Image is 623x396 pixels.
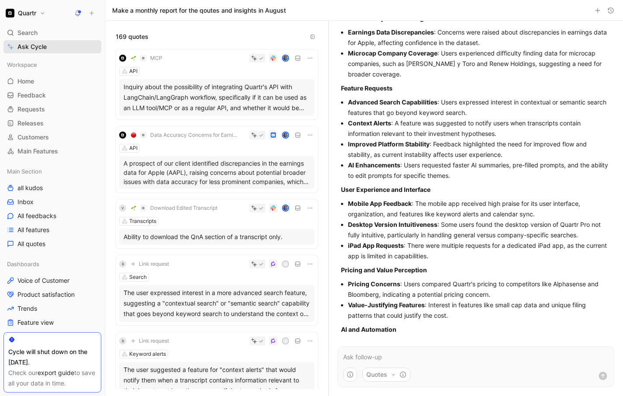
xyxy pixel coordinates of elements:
span: Download Edited Transcript [150,205,217,212]
strong: iPad App Requests [348,242,404,249]
img: logo [119,55,126,62]
span: Product satisfaction [17,290,75,299]
div: Workspace [3,58,101,71]
span: MCP [150,55,162,62]
div: B [283,261,289,267]
li: : The mobile app received high praise for its user interface, organization, and features like key... [348,198,611,219]
span: Inbox [17,198,34,206]
img: avatar [283,205,289,211]
span: Voice of Customer [17,276,69,285]
button: 🔴Data Accuracy Concerns for Earnings Reports [128,130,241,140]
h4: User Experience and Interface [341,184,611,195]
strong: Desktop Version Intuitiveness [348,221,437,228]
a: all kudos [3,181,101,195]
a: Requests [3,103,101,116]
li: : There were multiple requests for a dedicated iPad app, as the current app is limited in capabil... [348,240,611,261]
div: Main Sectionall kudosInboxAll feedbacksAll featuresAll quotes [3,165,101,250]
span: Feature view [17,318,54,327]
span: Data Accuracy Concerns for Earnings Reports [150,132,238,139]
span: Workspace [7,60,37,69]
li: : Users compared Quartr's pricing to competitors like Alphasense and Bloomberg, indicating a pote... [348,279,611,300]
span: Trends [17,304,37,313]
a: Voice of Customer [3,274,101,287]
img: 🌱 [131,56,136,61]
div: B [119,337,126,344]
a: All features [3,223,101,236]
div: Ability to download the QnA section of a transcript only. [124,232,310,242]
span: All quotes [17,240,45,248]
a: Releases [3,117,101,130]
span: Requests [17,105,45,114]
strong: Pricing Concerns [348,280,400,288]
li: : Feedback highlighted the need for improved flow and stability, as current instability affects u... [348,139,611,160]
h4: Pricing and Value Perception [341,265,611,275]
img: avatar [283,56,289,61]
a: Feedback [3,89,101,102]
span: Ask Cycle [17,42,47,52]
a: Home [3,75,101,88]
div: V [119,205,126,212]
div: B [283,338,289,344]
h4: Feature Requests [341,83,611,94]
div: The user suggested a feature for "context alerts" that would notify them when a transcript contai... [124,365,310,396]
button: Quotes [362,368,410,382]
button: QuartrQuartr [3,7,48,19]
div: API [129,67,138,76]
span: Home [17,77,34,86]
strong: Improved Platform Stability [348,140,430,148]
img: 🌱 [131,205,136,211]
a: Main Features [3,145,101,158]
button: 🌱MCP [128,53,165,63]
li: : Users requested faster AI summaries, pre-filled prompts, and the ability to edit prompts for sp... [348,160,611,181]
a: Customer view [3,330,101,343]
span: Search [17,28,38,38]
li: : Concerns were raised about discrepancies in earnings data for Apple, affecting confidence in th... [348,27,611,48]
a: Customers [3,131,101,144]
a: All feedbacks [3,209,101,222]
img: logo [119,132,126,139]
div: B [119,261,126,267]
div: Search [129,273,147,281]
div: Check our to save all your data in time. [8,368,96,389]
button: Link request [128,259,172,269]
p: A prospect of our client identified discrepancies in the earnings data for Apple (AAPL), raising ... [124,159,310,186]
img: avatar [283,132,289,138]
span: Releases [17,119,44,128]
span: Main Features [17,147,58,156]
li: : A feature was suggested to notify users when transcripts contain information relevant to their ... [348,118,611,139]
li: : Users expressed interest in contextual or semantic search features that go beyond keyword search. [348,97,611,118]
a: Ask Cycle [3,40,101,53]
span: 169 quotes [116,31,148,42]
span: all kudos [17,184,43,192]
h4: AI and Automation [341,324,611,335]
strong: Mobile App Feedback [348,200,412,207]
a: Inbox [3,195,101,208]
strong: Context Alerts [348,119,391,127]
span: Customers [17,133,49,142]
strong: Earnings Data Discrepancies [348,28,434,36]
li: : Interest in features like small cap data and unique filing patterns that could justify the cost. [348,300,611,321]
a: Trends [3,302,101,315]
span: All feedbacks [17,212,56,220]
a: Product satisfaction [3,288,101,301]
strong: Value-Justifying Features [348,301,425,309]
a: All quotes [3,237,101,250]
div: Main Section [3,165,101,178]
button: Link request [128,336,172,346]
span: Dashboards [7,260,39,268]
a: export guide [38,369,74,376]
div: Cycle will shut down on the [DATE]. [8,347,96,368]
strong: Microcap Company Coverage [348,49,437,57]
div: DashboardsVoice of CustomerProduct satisfactionTrendsFeature viewCustomer view [3,257,101,343]
span: Link request [139,261,169,267]
a: Feature view [3,316,101,329]
strong: AI Enhancements [348,161,400,169]
strong: Advanced Search Capabilities [348,98,437,106]
div: The user expressed interest in a more advanced search feature, suggesting a "contextual search" o... [124,288,310,319]
div: Transcripts [129,217,156,226]
div: API [129,144,138,153]
div: Search [3,26,101,39]
li: : Users experienced difficulty finding data for microcap companies, such as [PERSON_NAME] y Toro ... [348,48,611,80]
div: Dashboards [3,257,101,271]
h1: Make a monthly report for the qoutes and insights in August [112,6,286,15]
